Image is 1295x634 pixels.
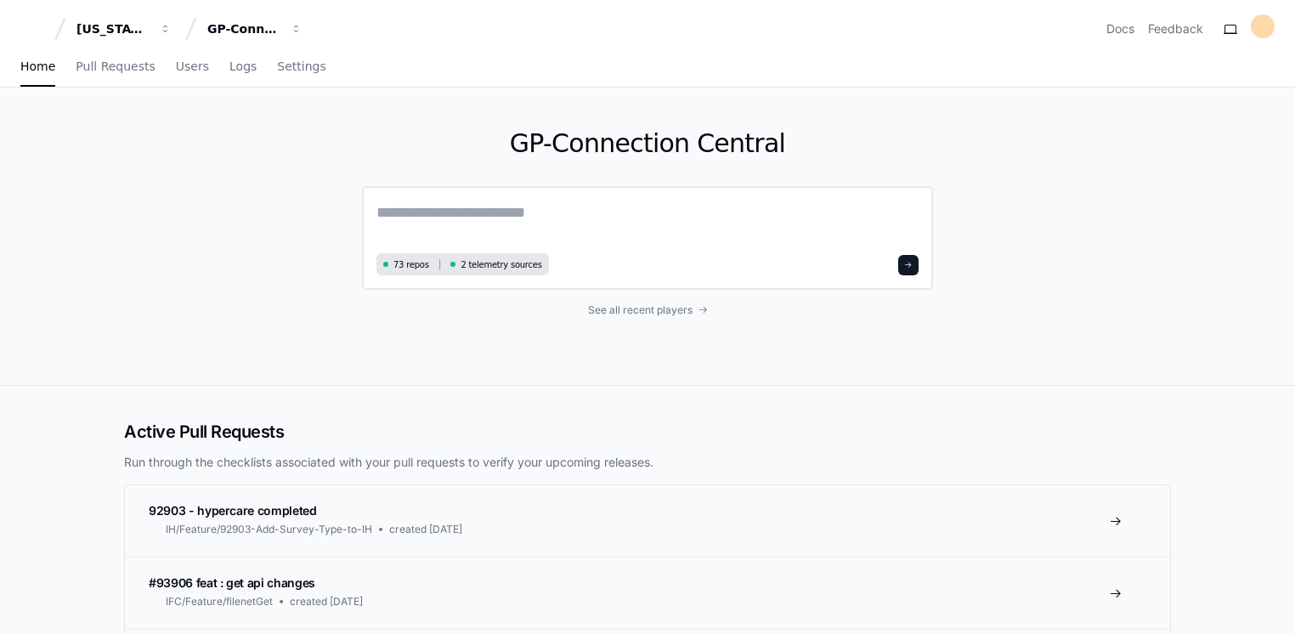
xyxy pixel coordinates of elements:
[166,523,372,536] span: IH/Feature/92903-Add-Survey-Type-to-IH
[362,128,933,159] h1: GP-Connection Central
[201,14,309,44] button: GP-Connection Central
[76,48,155,87] a: Pull Requests
[277,48,325,87] a: Settings
[20,61,55,71] span: Home
[229,61,257,71] span: Logs
[76,20,150,37] div: [US_STATE] Pacific
[176,48,209,87] a: Users
[362,303,933,317] a: See all recent players
[166,595,273,609] span: IFC/Feature/filenetGet
[20,48,55,87] a: Home
[277,61,325,71] span: Settings
[1148,20,1203,37] button: Feedback
[125,485,1170,557] a: 92903 - hypercare completedIH/Feature/92903-Add-Survey-Type-to-IHcreated [DATE]
[588,303,693,317] span: See all recent players
[124,454,1171,471] p: Run through the checklists associated with your pull requests to verify your upcoming releases.
[124,420,1171,444] h2: Active Pull Requests
[207,20,280,37] div: GP-Connection Central
[176,61,209,71] span: Users
[229,48,257,87] a: Logs
[76,61,155,71] span: Pull Requests
[149,575,315,590] span: #93906 feat : get api changes
[290,595,363,609] span: created [DATE]
[125,557,1170,629] a: #93906 feat : get api changesIFC/Feature/filenetGetcreated [DATE]
[1106,20,1134,37] a: Docs
[461,258,541,271] span: 2 telemetry sources
[70,14,178,44] button: [US_STATE] Pacific
[389,523,462,536] span: created [DATE]
[393,258,429,271] span: 73 repos
[149,503,317,518] span: 92903 - hypercare completed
